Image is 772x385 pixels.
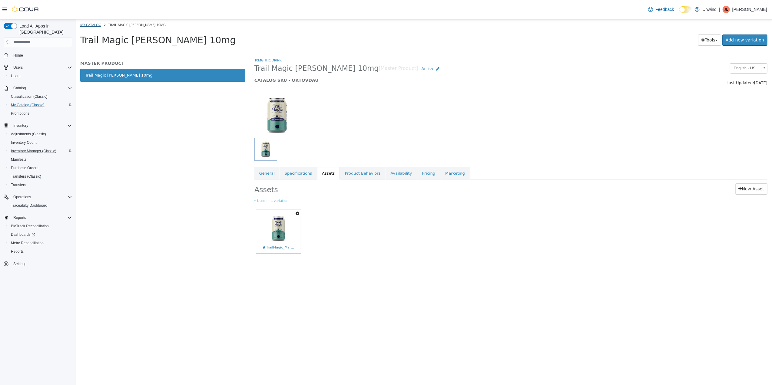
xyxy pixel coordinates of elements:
[13,195,31,199] span: Operations
[5,50,170,62] a: Trail Magic [PERSON_NAME] 10mg
[342,44,367,55] a: Active
[8,101,47,109] a: My Catalog (Classic)
[303,47,343,52] small: [Master Product]
[13,53,23,58] span: Home
[8,110,32,117] a: Promotions
[12,6,39,12] img: Cova
[1,259,75,268] button: Settings
[11,94,48,99] span: Classification (Classic)
[187,226,219,231] span: TrailMagic_Margarita.png
[264,148,310,160] a: Product Behaviors
[11,52,25,59] a: Home
[719,6,720,13] p: |
[5,3,25,8] a: My Catalog
[11,260,29,268] a: Settings
[1,213,75,222] button: Reports
[8,164,72,172] span: Purchase Orders
[724,6,728,13] span: JL
[310,148,341,160] a: Availability
[11,224,49,229] span: BioTrack Reconciliation
[11,140,37,145] span: Inventory Count
[8,181,28,189] a: Transfers
[679,6,692,13] input: Dark Mode
[6,164,75,172] button: Purchase Orders
[8,93,50,100] a: Classification (Classic)
[8,231,38,238] a: Dashboards
[6,147,75,155] button: Inventory Manager (Classic)
[13,123,28,128] span: Inventory
[11,157,26,162] span: Manifests
[6,92,75,101] button: Classification (Classic)
[8,93,72,100] span: Classification (Classic)
[179,164,382,175] h2: Assets
[8,202,50,209] a: Traceabilty Dashboard
[8,110,72,117] span: Promotions
[11,214,28,221] button: Reports
[187,193,219,225] img: TrailMagic_Margarita.png
[622,15,646,26] button: Tools
[6,247,75,256] button: Reports
[8,164,41,172] a: Purchase Orders
[179,73,224,119] img: 150
[6,181,75,189] button: Transfers
[6,222,75,230] button: BioTrack Reconciliation
[4,48,72,284] nav: Complex example
[11,174,41,179] span: Transfers (Classic)
[1,51,75,60] button: Home
[11,132,46,137] span: Adjustments (Classic)
[655,6,674,12] span: Feedback
[13,215,26,220] span: Reports
[179,38,206,43] a: 10mg THC Drink
[32,3,90,8] span: Trail Magic [PERSON_NAME] 10mg
[1,121,75,130] button: Inventory
[13,65,23,70] span: Users
[8,147,59,155] a: Inventory Manager (Classic)
[6,72,75,80] button: Users
[646,3,676,15] a: Feedback
[654,44,684,54] span: English - US
[8,130,48,138] a: Adjustments (Classic)
[8,139,72,146] span: Inventory Count
[8,173,72,180] span: Transfers (Classic)
[8,156,72,163] span: Manifests
[11,241,44,245] span: Metrc Reconciliation
[8,202,72,209] span: Traceabilty Dashboard
[11,183,26,187] span: Transfers
[654,44,692,54] a: English - US
[6,138,75,147] button: Inventory Count
[6,230,75,239] a: Dashboards
[11,260,72,268] span: Settings
[8,248,72,255] span: Reports
[6,101,75,109] button: My Catalog (Classic)
[11,51,72,59] span: Home
[179,58,561,64] h5: CATALOG SKU - QKTQVDAU
[6,130,75,138] button: Adjustments (Classic)
[11,122,72,129] span: Inventory
[179,44,303,54] span: Trail Magic [PERSON_NAME] 10mg
[6,201,75,210] button: Traceabilty Dashboard
[11,111,29,116] span: Promotions
[647,15,692,26] a: Add new variation
[11,193,34,201] button: Operations
[6,109,75,118] button: Promotions
[17,23,72,35] span: Load All Apps in [GEOGRAPHIC_DATA]
[8,72,23,80] a: Users
[8,156,29,163] a: Manifests
[8,173,44,180] a: Transfers (Classic)
[678,61,692,66] span: [DATE]
[11,232,35,237] span: Dashboards
[5,15,160,26] span: Trail Magic [PERSON_NAME] 10mg
[1,63,75,72] button: Users
[11,214,72,221] span: Reports
[11,64,25,71] button: Users
[346,47,359,52] span: Active
[11,203,47,208] span: Traceabilty Dashboard
[660,164,692,175] a: New Asset
[6,172,75,181] button: Transfers (Classic)
[8,248,26,255] a: Reports
[11,74,20,78] span: Users
[8,139,39,146] a: Inventory Count
[703,6,717,13] p: Unwind
[181,190,225,234] a: TrailMagic_Margarita.pngTrailMagic_Margarita.png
